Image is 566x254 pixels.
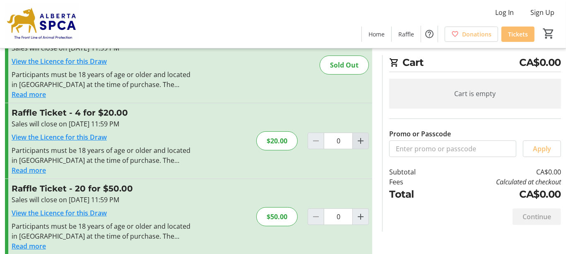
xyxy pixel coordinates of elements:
[439,187,561,202] td: CA$0.00
[12,90,46,99] button: Read more
[256,131,298,150] div: $20.00
[508,30,528,39] span: Tickets
[12,221,193,241] div: Participants must be 18 years of age or older and located in [GEOGRAPHIC_DATA] at the time of pur...
[324,208,353,225] input: Raffle Ticket Quantity
[12,208,107,218] a: View the Licence for this Draw
[389,167,439,177] td: Subtotal
[12,133,107,142] a: View the Licence for this Draw
[12,119,193,129] div: Sales will close on [DATE] 11:59 PM
[353,209,369,225] button: Increment by one
[12,165,46,175] button: Read more
[353,133,369,149] button: Increment by one
[533,144,551,154] span: Apply
[462,30,491,39] span: Donations
[320,56,369,75] div: Sold Out
[495,7,514,17] span: Log In
[12,195,193,205] div: Sales will close on [DATE] 11:59 PM
[389,129,451,139] label: Promo or Passcode
[439,177,561,187] td: Calculated at checkout
[489,6,520,19] button: Log In
[12,57,107,66] a: View the Licence for this Draw
[523,140,561,157] button: Apply
[12,182,193,195] h3: Raffle Ticket - 20 for $50.00
[362,27,391,42] a: Home
[524,6,561,19] button: Sign Up
[389,140,516,157] input: Enter promo or passcode
[519,55,561,70] span: CA$0.00
[389,187,439,202] td: Total
[389,55,561,72] h2: Cart
[392,27,421,42] a: Raffle
[445,27,498,42] a: Donations
[5,3,79,45] img: Alberta SPCA's Logo
[256,207,298,226] div: $50.00
[398,30,414,39] span: Raffle
[12,70,193,90] div: Participants must be 18 years of age or older and located in [GEOGRAPHIC_DATA] at the time of pur...
[324,133,353,149] input: Raffle Ticket Quantity
[369,30,385,39] span: Home
[12,145,193,165] div: Participants must be 18 years of age or older and located in [GEOGRAPHIC_DATA] at the time of pur...
[439,167,561,177] td: CA$0.00
[12,106,193,119] h3: Raffle Ticket - 4 for $20.00
[541,26,556,41] button: Cart
[501,27,535,42] a: Tickets
[389,177,439,187] td: Fees
[12,241,46,251] button: Read more
[530,7,554,17] span: Sign Up
[421,26,438,42] button: Help
[389,79,561,109] div: Cart is empty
